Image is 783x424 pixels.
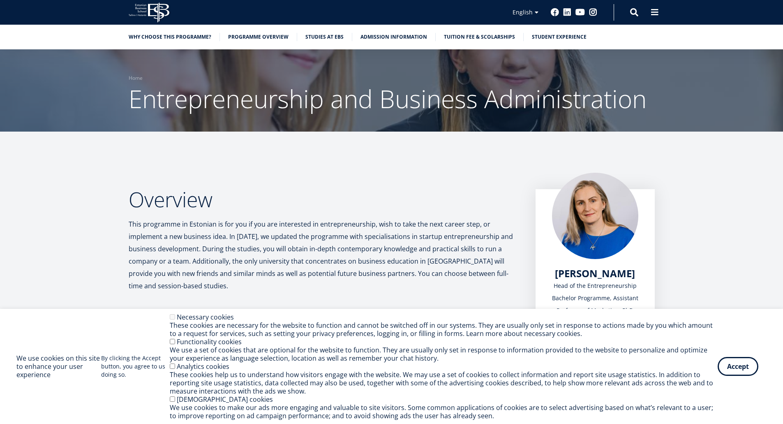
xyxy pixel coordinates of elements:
[575,8,585,16] a: Youtube
[177,362,229,371] label: Analytics cookies
[718,357,758,376] button: Accept
[177,395,273,404] label: [DEMOGRAPHIC_DATA] cookies
[589,8,597,16] a: Instagram
[228,33,289,41] a: Programme overview
[555,267,635,280] a: [PERSON_NAME]
[555,266,635,280] span: [PERSON_NAME]
[129,308,519,329] h2: Profile of the graduate
[129,218,519,292] p: This programme in Estonian is for you if you are interested in entrepreneurship, wish to take the...
[552,173,638,259] img: a
[177,337,242,346] label: Functionality cookies
[552,280,638,317] div: Head of the Entrepreneurship Bachelor Programme, Assistant Professor of Marketing, PhD
[551,8,559,16] a: Facebook
[170,346,718,362] div: We use a set of cookies that are optional for the website to function. They are usually only set ...
[170,403,718,420] div: We use cookies to make our ads more engaging and valuable to site visitors. Some common applicati...
[16,354,101,379] h2: We use cookies on this site to enhance your user experience
[360,33,427,41] a: Admission information
[129,189,519,210] h2: Overview
[170,321,718,338] div: These cookies are necessary for the website to function and cannot be switched off in our systems...
[129,74,143,82] a: Home
[177,313,234,322] label: Necessary cookies
[129,82,647,116] span: Entrepreneurship and Business Administration
[129,33,211,41] a: Why choose this programme?
[563,8,571,16] a: Linkedin
[101,354,170,379] p: By clicking the Accept button, you agree to us doing so.
[170,371,718,395] div: These cookies help us to understand how visitors engage with the website. We may use a set of coo...
[305,33,344,41] a: Studies at EBS
[444,33,515,41] a: Tuition fee & scolarships
[532,33,587,41] a: Student experience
